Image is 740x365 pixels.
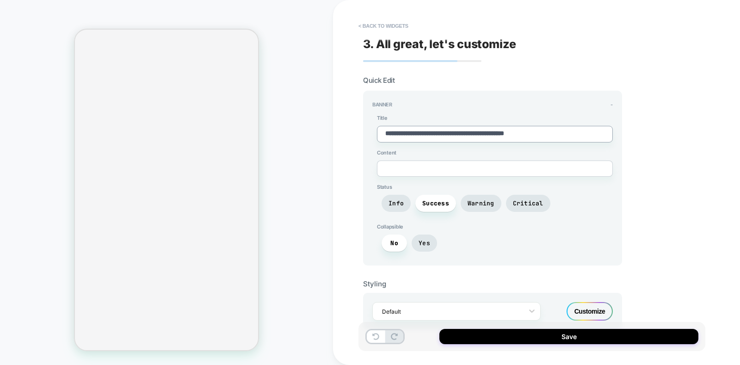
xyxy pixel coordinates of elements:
[610,101,613,108] span: -
[377,223,613,230] span: Collapsible
[377,149,613,156] span: Content
[388,199,404,207] span: Info
[513,199,543,207] span: Critical
[419,239,430,247] span: Yes
[439,329,698,344] button: Save
[422,199,449,207] span: Success
[363,279,622,288] div: Styling
[363,37,516,51] span: 3. All great, let's customize
[354,19,413,33] button: < Back to widgets
[377,115,613,121] span: Title
[390,239,398,247] span: No
[468,199,494,207] span: Warning
[363,76,395,85] span: Quick Edit
[377,184,613,190] span: Status
[372,101,392,108] span: Banner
